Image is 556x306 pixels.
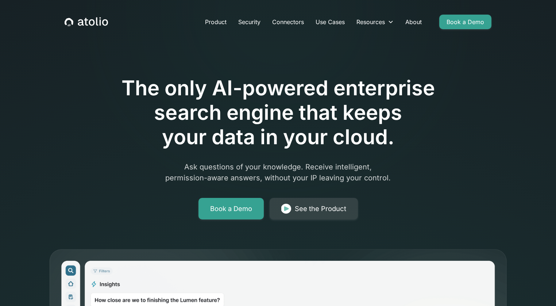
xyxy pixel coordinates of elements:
a: Use Cases [310,15,351,29]
a: Book a Demo [439,15,491,29]
h1: The only AI-powered enterprise search engine that keeps your data in your cloud. [91,76,465,150]
div: Resources [356,18,385,26]
div: Resources [351,15,399,29]
div: See the Product [295,204,346,214]
a: See the Product [270,198,358,220]
p: Ask questions of your knowledge. Receive intelligent, permission-aware answers, without your IP l... [138,161,418,183]
a: Connectors [266,15,310,29]
a: Security [232,15,266,29]
a: home [65,17,108,27]
a: Book a Demo [198,198,264,220]
a: About [399,15,428,29]
a: Product [199,15,232,29]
